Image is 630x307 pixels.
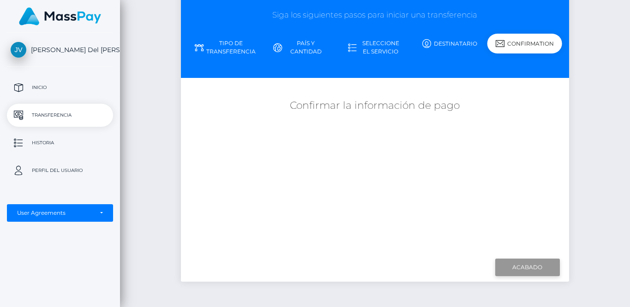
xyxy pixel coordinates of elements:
a: Perfil del usuario [7,159,113,182]
img: MassPay [19,7,101,25]
p: Historia [11,136,109,150]
input: Acabado [495,259,560,276]
a: País y cantidad [263,35,337,59]
button: User Agreements [7,204,113,222]
a: Inicio [7,76,113,99]
a: Destinatario [413,35,487,52]
h5: Confirmar la información de pago [188,99,562,113]
a: Transferencia [7,104,113,127]
a: Tipo de transferencia [188,35,263,59]
p: Perfil del usuario [11,164,109,177]
a: Seleccione el servicio [337,35,412,59]
p: Transferencia [11,108,109,122]
div: User Agreements [17,209,93,217]
div: Confirmation [487,34,562,53]
h3: Siga los siguientes pasos para iniciar una transferencia [188,10,562,21]
span: [PERSON_NAME] Del [PERSON_NAME] [7,46,113,54]
p: Inicio [11,81,109,94]
a: Historia [7,131,113,154]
